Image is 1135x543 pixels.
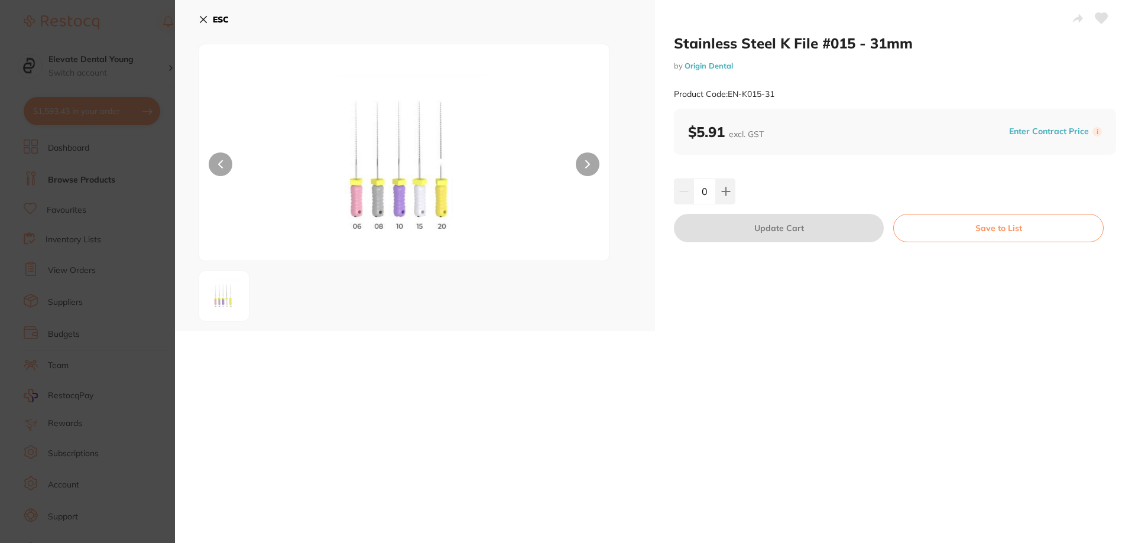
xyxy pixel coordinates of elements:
button: Save to List [893,214,1104,242]
button: Enter Contract Price [1006,126,1092,137]
small: by [674,61,1116,70]
b: $5.91 [688,123,764,141]
span: excl. GST [729,129,764,139]
button: Update Cart [674,214,884,242]
h2: Stainless Steel K File #015 - 31mm [674,34,1116,52]
a: Origin Dental [685,61,733,70]
button: ESC [199,9,229,30]
small: Product Code: EN-K015-31 [674,89,774,99]
b: ESC [213,14,229,25]
label: i [1092,127,1102,136]
img: a2YtcG5n [281,74,527,261]
img: a2YtcG5n [203,275,245,317]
